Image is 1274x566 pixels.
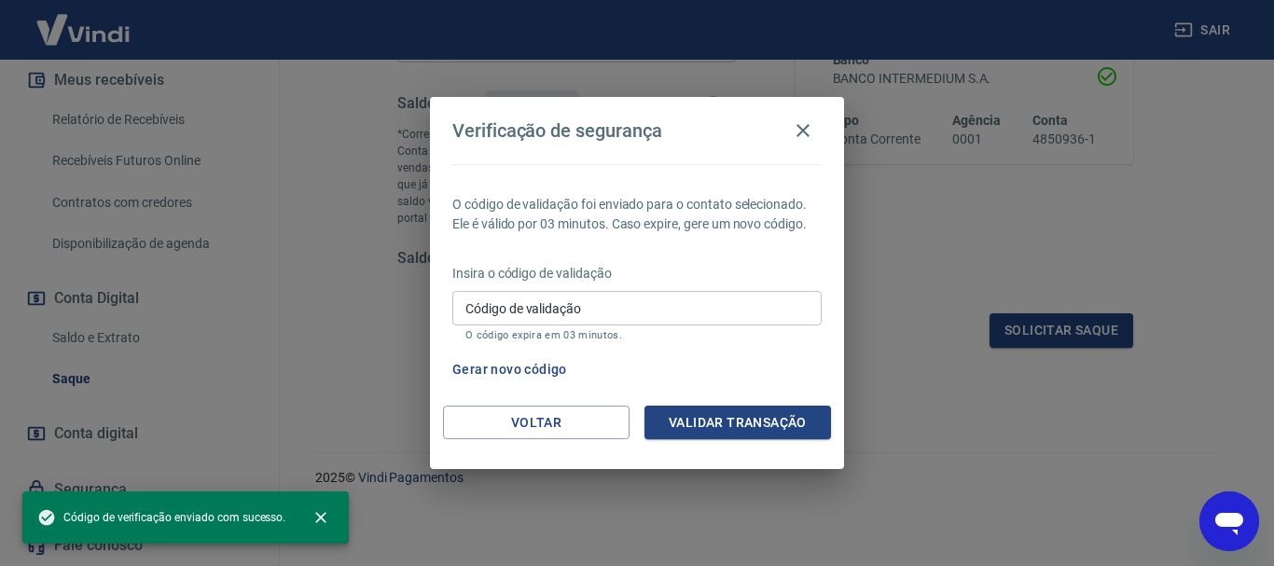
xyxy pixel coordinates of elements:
p: Insira o código de validação [452,264,822,283]
button: close [300,497,341,538]
span: Código de verificação enviado com sucesso. [37,508,285,527]
p: O código expira em 03 minutos. [465,329,809,341]
p: O código de validação foi enviado para o contato selecionado. Ele é válido por 03 minutos. Caso e... [452,195,822,234]
h4: Verificação de segurança [452,119,662,142]
iframe: Botão para abrir a janela de mensagens [1199,491,1259,551]
button: Gerar novo código [445,352,575,387]
button: Voltar [443,406,630,440]
button: Validar transação [644,406,831,440]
